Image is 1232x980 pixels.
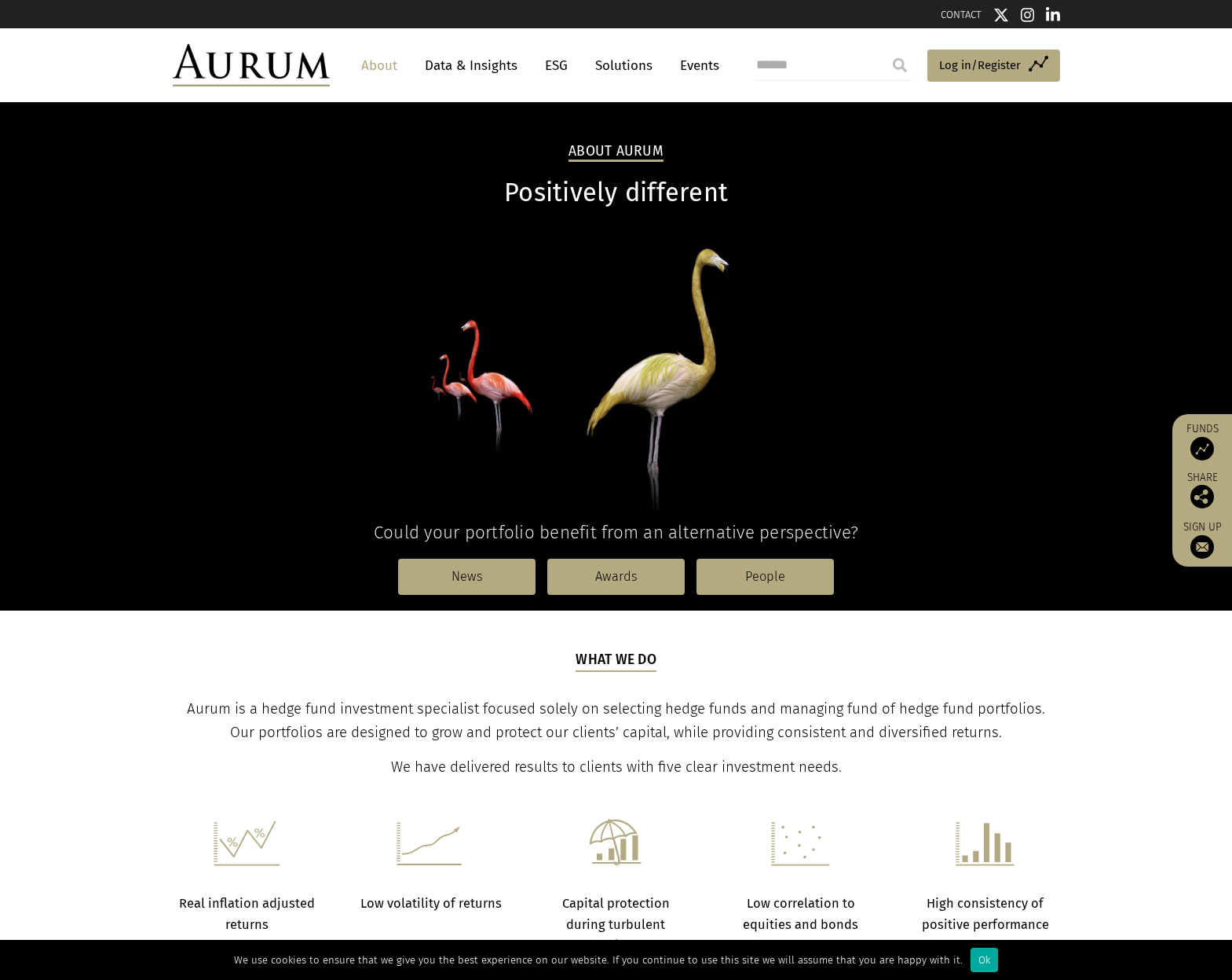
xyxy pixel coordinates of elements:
[417,51,525,80] a: Data & Insights
[568,143,664,162] h2: About Aurum
[173,44,330,86] img: Aurum
[353,51,405,80] a: About
[939,56,1021,75] span: Log in/Register
[922,896,1049,931] strong: High consistency of positive performance
[993,7,1009,23] img: Twitter icon
[1046,7,1060,23] img: Linkedin icon
[179,896,315,931] strong: Real inflation adjusted returns
[1180,472,1224,508] div: Share
[672,51,719,80] a: Events
[391,758,842,776] span: We have delivered results to clients with five clear investment needs.
[587,51,660,80] a: Solutions
[927,50,1060,83] a: Log in/Register
[941,9,982,20] a: CONTACT
[1190,535,1214,559] img: Sign up to our newsletter
[1180,422,1224,461] a: Funds
[360,896,502,911] strong: Low volatility of returns
[1190,485,1214,508] img: Share this post
[1180,520,1224,559] a: Sign up
[562,896,670,952] strong: Capital protection during turbulent markets
[696,559,834,595] a: People
[398,559,536,595] a: News
[743,896,858,931] strong: Low correlation to equities and bonds
[537,51,576,80] a: ESG
[884,50,916,81] input: Submit
[971,948,998,972] div: Ok
[173,178,1060,208] h1: Positively different
[1190,437,1214,461] img: Access Funds
[576,650,656,672] h5: What we do
[173,522,1060,543] h4: Could your portfolio benefit from an alternative perspective?
[187,700,1045,741] span: Aurum is a hedge fund investment specialist focused solely on selecting hedge funds and managing ...
[547,559,685,595] a: Awards
[1021,7,1035,23] img: Instagram icon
